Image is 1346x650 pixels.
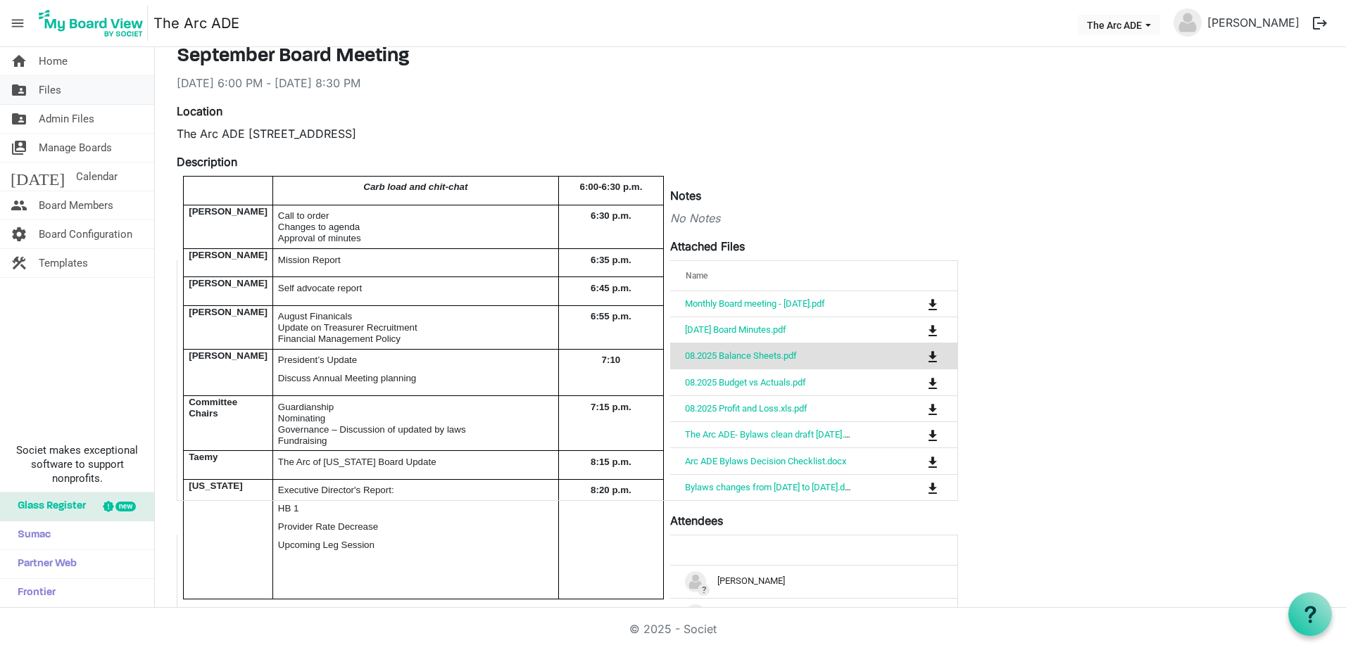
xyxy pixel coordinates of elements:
div: [US_STATE][PERSON_NAME] [685,604,943,625]
div: [PERSON_NAME] [685,571,943,592]
span: Carb load and chit-chat [363,181,467,192]
td: Bylaws changes from 2022 to 2025.docx is template cell column header Name [670,474,869,500]
span: ? [698,584,710,596]
span: Call to order [278,210,329,221]
a: The Arc ADE- Bylaws clean draft [DATE].docx [685,429,863,440]
span: Admin Files [39,105,94,133]
a: 08.2025 Profit and Loss.xls.pdf [685,403,807,414]
span: HB 1 [278,503,299,514]
td: is Command column column header [869,447,957,473]
button: Download [923,451,943,471]
a: 08.2025 Balance Sheets.pdf [685,350,797,361]
div: No Notes [177,210,958,227]
img: no-profile-picture.svg [1174,8,1202,37]
td: checkGeorgia Edson is template cell column header [670,598,957,631]
button: Download [923,294,943,314]
span: construction [11,249,27,277]
a: Monthly Board meeting - [DATE].pdf [685,298,825,309]
button: Download [923,372,943,392]
span: people [11,191,27,219]
span: Mission Report [278,255,341,265]
span: [PERSON_NAME] [189,206,268,217]
td: is Command column column header [869,474,957,500]
button: logout [1305,8,1335,38]
img: My Board View Logo [34,6,148,41]
span: [DATE] [11,162,65,191]
span: Sumac [11,521,51,549]
td: is Command column column header [869,291,957,317]
td: is Command column column header [869,343,957,369]
td: is Command column column header [869,317,957,343]
span: Files [39,76,61,104]
td: 08.20.2025 Board Minutes.pdf is template cell column header Name [670,317,869,343]
td: Arc ADE Bylaws Decision Checklist.docx is template cell column header Name [670,447,869,473]
span: Home [39,47,68,75]
a: © 2025 - Societ [629,622,717,636]
span: Manage Boards [39,134,112,162]
img: no-profile-picture.svg [685,604,706,625]
label: Location [177,103,222,120]
span: [PERSON_NAME] [189,250,268,260]
td: The Arc ADE- Bylaws clean draft Sep 2025.docx is template cell column header Name [670,421,869,447]
span: 6:30 p.m. [591,210,631,221]
label: Attendees [670,512,723,529]
span: folder_shared [11,76,27,104]
span: Templates [39,249,88,277]
a: Bylaws changes from [DATE] to [DATE].docx [685,482,859,492]
td: is Command column column header [869,395,957,421]
td: is Command column column header [869,369,957,395]
img: no-profile-picture.svg [685,571,706,592]
a: [DATE] Board Minutes.pdf [685,324,786,335]
label: Attached Files [670,238,745,255]
span: Provider Rate Decrease [278,521,378,532]
a: Arc ADE Bylaws Decision Checklist.docx [685,456,846,466]
span: switch_account [11,134,27,162]
button: Download [923,478,943,497]
span: folder_shared [11,105,27,133]
span: Approval of minutes [278,233,361,243]
a: My Board View Logo [34,6,153,41]
td: ?Alison Butler is template cell column header [670,566,957,598]
div: [DATE] 6:00 PM - [DATE] 8:30 PM [177,75,958,91]
span: Changes to agenda [278,222,360,232]
label: Description [177,153,237,170]
button: Download [923,346,943,366]
span: 6:35 p.m. [591,255,631,265]
span: Calendar [76,162,118,191]
span: Partner Web [11,550,77,578]
td: 08.2025 Balance Sheets.pdf is template cell column header Name [670,343,869,369]
td: Monthly Board meeting - September 17, 2025.pdf is template cell column header Name [670,291,869,317]
a: [PERSON_NAME] [1202,8,1305,37]
label: Notes [670,187,701,204]
button: Download [923,399,943,419]
div: new [115,502,136,511]
a: The Arc ADE [153,9,239,37]
td: 08.2025 Budget vs Actuals.pdf is template cell column header Name [670,369,869,395]
a: 08.2025 Budget vs Actuals.pdf [685,377,806,388]
span: Name [686,271,707,281]
span: Board Members [39,191,113,219]
div: The Arc ADE [STREET_ADDRESS] [177,125,958,142]
span: Glass Register [11,492,86,521]
h3: September Board Meeting [177,45,958,69]
span: Board Configuration [39,220,132,248]
button: Download [923,320,943,340]
span: Societ makes exceptional software to support nonprofits. [6,443,148,485]
button: The Arc ADE dropdownbutton [1078,15,1160,34]
span: Frontier [11,579,56,607]
button: Download [923,425,943,445]
span: menu [4,10,31,37]
span: 6:00-6:30 p.m. [579,181,642,192]
span: home [11,47,27,75]
td: is Command column column header [869,421,957,447]
td: 08.2025 Profit and Loss.xls.pdf is template cell column header Name [670,395,869,421]
span: settings [11,220,27,248]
